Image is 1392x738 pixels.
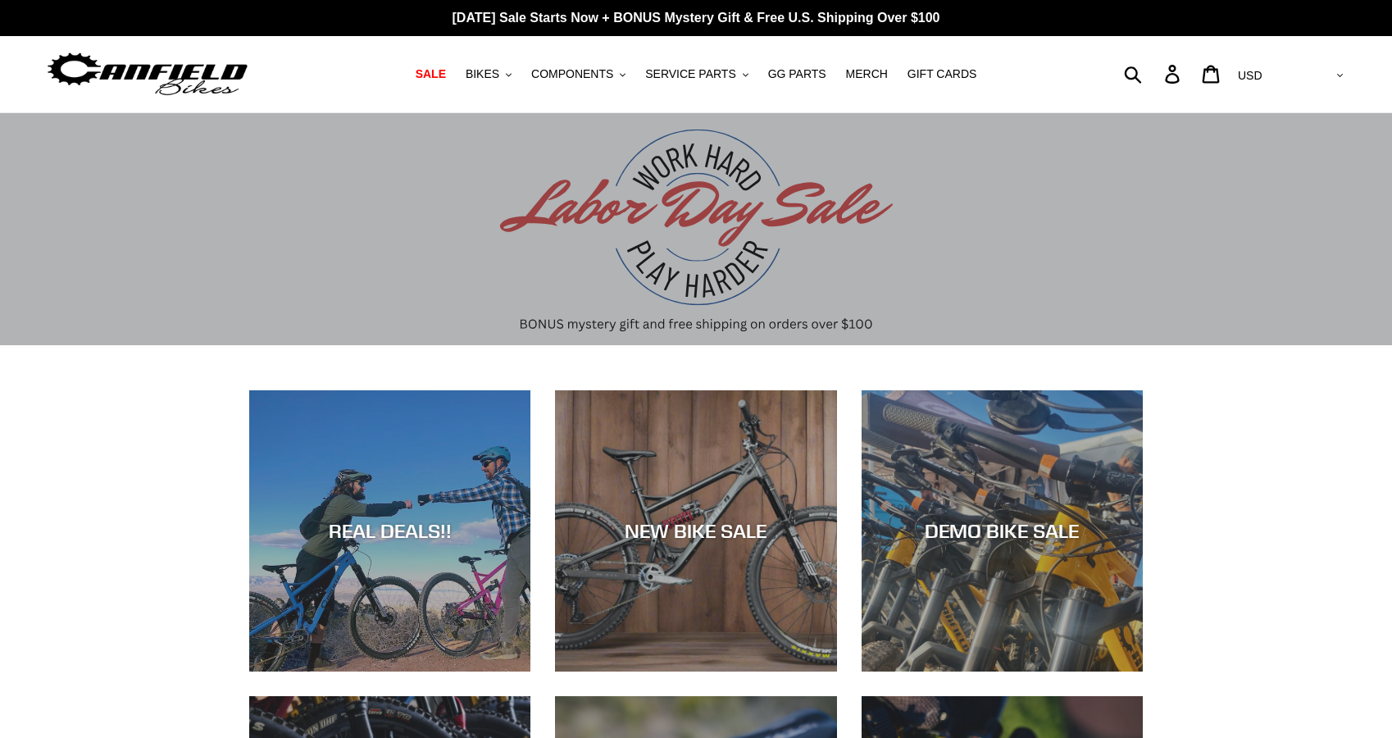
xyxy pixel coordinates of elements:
[555,519,836,543] div: NEW BIKE SALE
[760,63,835,85] a: GG PARTS
[249,390,530,672] a: REAL DEALS!!
[768,67,826,81] span: GG PARTS
[637,63,756,85] button: SERVICE PARTS
[407,63,454,85] a: SALE
[846,67,888,81] span: MERCH
[555,390,836,672] a: NEW BIKE SALE
[1133,56,1175,92] input: Search
[466,67,499,81] span: BIKES
[645,67,735,81] span: SERVICE PARTS
[531,67,613,81] span: COMPONENTS
[523,63,634,85] button: COMPONENTS
[862,390,1143,672] a: DEMO BIKE SALE
[45,48,250,100] img: Canfield Bikes
[838,63,896,85] a: MERCH
[249,519,530,543] div: REAL DEALS!!
[908,67,977,81] span: GIFT CARDS
[862,519,1143,543] div: DEMO BIKE SALE
[899,63,985,85] a: GIFT CARDS
[457,63,520,85] button: BIKES
[416,67,446,81] span: SALE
